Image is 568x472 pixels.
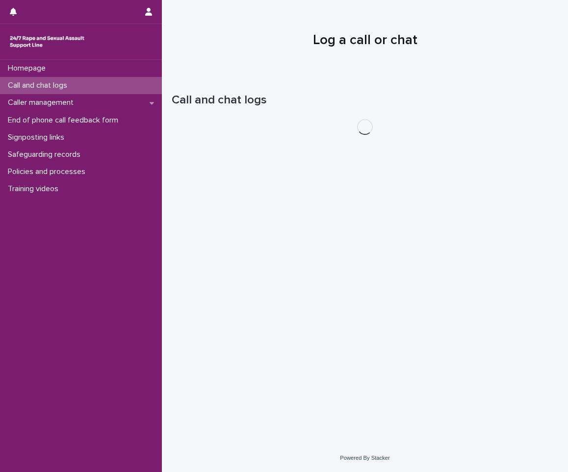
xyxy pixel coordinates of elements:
[4,81,75,90] p: Call and chat logs
[172,32,558,49] h1: Log a call or chat
[4,116,126,125] p: End of phone call feedback form
[4,167,93,176] p: Policies and processes
[4,64,53,73] p: Homepage
[4,150,88,159] p: Safeguarding records
[172,93,558,107] h1: Call and chat logs
[4,98,81,107] p: Caller management
[340,455,389,461] a: Powered By Stacker
[8,32,86,51] img: rhQMoQhaT3yELyF149Cw
[4,133,72,142] p: Signposting links
[4,184,66,194] p: Training videos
